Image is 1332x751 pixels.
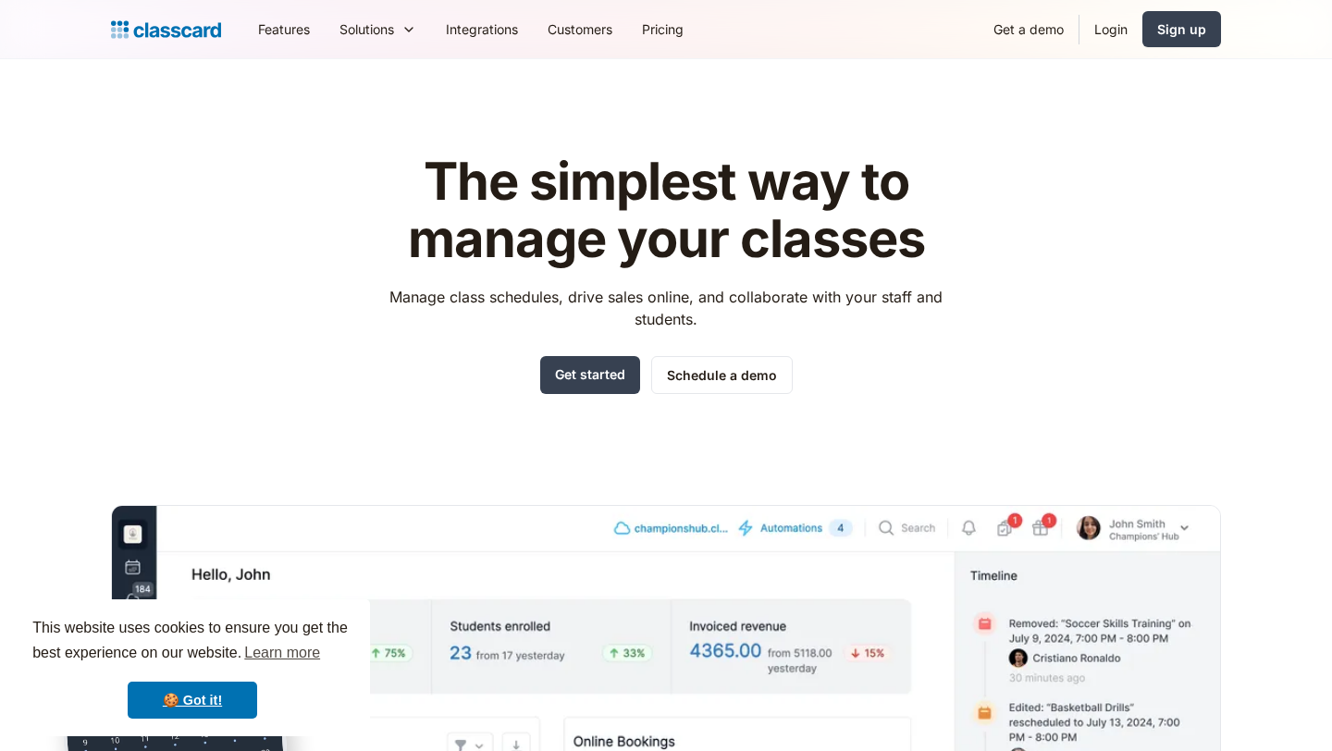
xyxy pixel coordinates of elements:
a: Integrations [431,8,533,50]
a: Get a demo [979,8,1079,50]
a: Schedule a demo [651,356,793,394]
a: Customers [533,8,627,50]
div: Solutions [325,8,431,50]
p: Manage class schedules, drive sales online, and collaborate with your staff and students. [373,286,960,330]
a: home [111,17,221,43]
div: cookieconsent [15,599,370,736]
a: learn more about cookies [241,639,323,667]
a: dismiss cookie message [128,682,257,719]
a: Login [1079,8,1142,50]
a: Sign up [1142,11,1221,47]
div: Solutions [339,19,394,39]
h1: The simplest way to manage your classes [373,154,960,267]
div: Sign up [1157,19,1206,39]
a: Get started [540,356,640,394]
span: This website uses cookies to ensure you get the best experience on our website. [32,617,352,667]
a: Features [243,8,325,50]
a: Pricing [627,8,698,50]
